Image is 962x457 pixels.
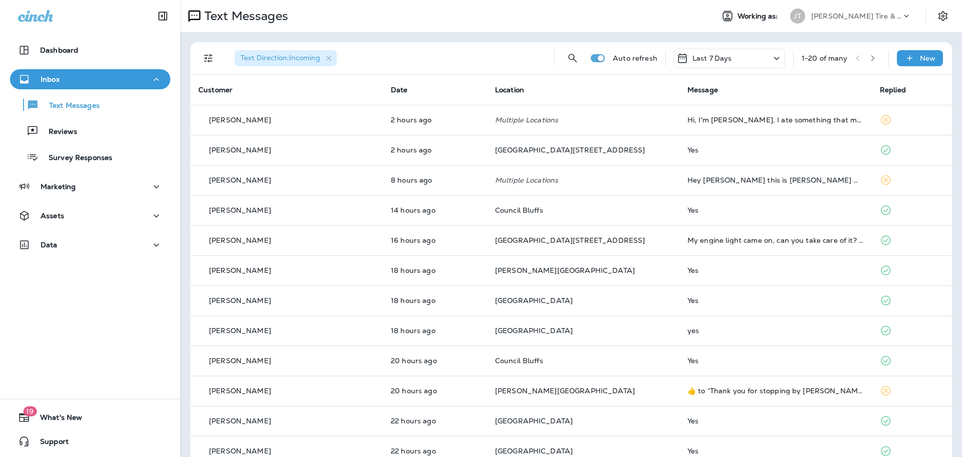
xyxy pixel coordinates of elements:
p: [PERSON_NAME] [209,236,271,244]
span: [GEOGRAPHIC_DATA] [495,326,573,335]
p: Assets [41,212,64,220]
p: Aug 24, 2025 06:08 PM [391,206,479,214]
p: Aug 24, 2025 02:01 PM [391,327,479,335]
button: Data [10,235,170,255]
p: [PERSON_NAME] [209,447,271,455]
p: Survey Responses [39,154,112,163]
p: [PERSON_NAME] [209,116,271,124]
p: Marketing [41,183,76,191]
p: Data [41,241,58,249]
p: [PERSON_NAME] [209,206,271,214]
p: Aug 24, 2025 10:41 AM [391,417,479,425]
div: Hey Brent this is Gavin me and my wife just got to the hospital a little bit ago and she's been h... [687,176,864,184]
span: Council Bluffs [495,356,543,365]
p: Auto refresh [613,54,657,62]
p: Dashboard [40,46,78,54]
div: Yes [687,146,864,154]
span: 19 [23,406,37,416]
button: Collapse Sidebar [149,6,177,26]
span: [GEOGRAPHIC_DATA] [495,446,573,455]
div: Text Direction:Incoming [234,50,337,66]
button: Support [10,431,170,451]
button: 19What's New [10,407,170,427]
span: Working as: [738,12,780,21]
button: Inbox [10,69,170,89]
div: My engine light came on, can you take care of it? I ran over "something " on the interstate in Ju... [687,236,864,244]
span: Text Direction : Incoming [241,53,320,62]
div: Yes [687,266,864,274]
span: Customer [198,85,232,94]
div: ​👍​ to “ Thank you for stopping by Jensen Tire & Auto - Galvin Road. Please take 30 seconds to le... [687,387,864,395]
p: [PERSON_NAME] [209,266,271,274]
p: Multiple Locations [495,176,671,184]
span: [GEOGRAPHIC_DATA][STREET_ADDRESS] [495,145,645,155]
button: Survey Responses [10,146,170,168]
div: Yes [687,206,864,214]
span: Message [687,85,718,94]
button: Search Messages [563,48,583,68]
div: Yes [687,417,864,425]
p: Aug 24, 2025 04:29 PM [391,236,479,244]
button: Marketing [10,177,170,197]
p: [PERSON_NAME] [209,417,271,425]
p: Aug 25, 2025 12:47 AM [391,176,479,184]
span: [GEOGRAPHIC_DATA] [495,416,573,425]
p: Aug 24, 2025 12:44 PM [391,387,479,395]
p: [PERSON_NAME] [209,387,271,395]
p: Text Messages [39,101,100,111]
p: [PERSON_NAME] [209,327,271,335]
button: Settings [934,7,952,25]
button: Text Messages [10,94,170,115]
span: Date [391,85,408,94]
p: [PERSON_NAME] [209,146,271,154]
div: Yes [687,357,864,365]
p: Reviews [39,127,77,137]
p: Text Messages [200,9,288,24]
span: What's New [30,413,82,425]
p: New [920,54,935,62]
p: Aug 24, 2025 02:49 PM [391,266,479,274]
span: Support [30,437,69,449]
p: Aug 24, 2025 02:05 PM [391,296,479,304]
p: Aug 25, 2025 06:45 AM [391,146,479,154]
span: Location [495,85,524,94]
div: yes [687,327,864,335]
div: Hi, I'm Steven. I ate something that made me sick. I got a fever. I can't go today. [687,116,864,124]
p: [PERSON_NAME] Tire & Auto [811,12,901,20]
p: [PERSON_NAME] [209,296,271,304]
div: 1 - 20 of many [802,54,848,62]
p: Multiple Locations [495,116,671,124]
button: Reviews [10,120,170,141]
button: Filters [198,48,218,68]
span: [PERSON_NAME][GEOGRAPHIC_DATA] [495,386,635,395]
p: Inbox [41,75,60,83]
p: Aug 24, 2025 10:31 AM [391,447,479,455]
span: [PERSON_NAME][GEOGRAPHIC_DATA] [495,266,635,275]
p: [PERSON_NAME] [209,357,271,365]
span: [GEOGRAPHIC_DATA] [495,296,573,305]
span: Replied [880,85,906,94]
p: Aug 24, 2025 12:46 PM [391,357,479,365]
button: Dashboard [10,40,170,60]
span: Council Bluffs [495,206,543,215]
button: Assets [10,206,170,226]
div: JT [790,9,805,24]
span: [GEOGRAPHIC_DATA][STREET_ADDRESS] [495,236,645,245]
div: Yes [687,296,864,304]
p: Last 7 Days [692,54,732,62]
p: Aug 25, 2025 06:53 AM [391,116,479,124]
p: [PERSON_NAME] [209,176,271,184]
div: Yes [687,447,864,455]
